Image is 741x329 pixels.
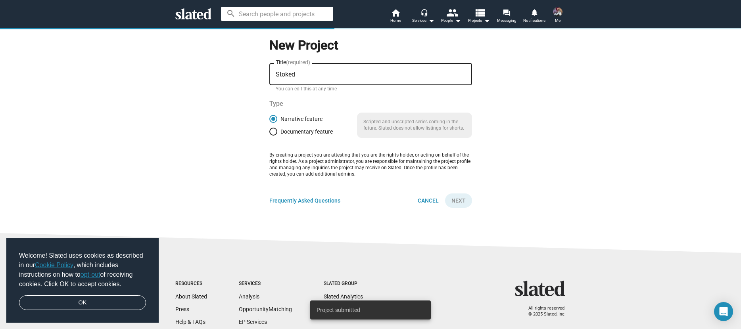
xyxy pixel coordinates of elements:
span: Documentary feature [277,128,333,135]
span: Home [390,16,401,25]
button: Bouquet NapussornMe [548,6,567,26]
input: Enter your project’s working title [276,71,466,78]
span: Welcome! Slated uses cookies as described in our , which includes instructions on how to of recei... [19,251,146,289]
a: Frequently Asked Questions [269,197,340,205]
div: Resources [175,281,207,287]
mat-icon: arrow_drop_down [482,16,491,25]
mat-hint: You can edit this at any time [276,86,337,92]
button: Services [409,8,437,25]
p: All rights reserved. © 2025 Slated, Inc. [520,306,566,317]
mat-icon: arrow_drop_down [453,16,463,25]
div: Services [412,16,434,25]
p: Scripted and unscripted series coming in the future. Slated does not allow listings for shorts. [357,113,472,138]
span: Me [555,16,561,25]
a: Cookie Policy [35,262,73,268]
button: People [437,8,465,25]
div: Open Intercom Messenger [714,302,733,321]
div: People [441,16,461,25]
button: Projects [465,8,493,25]
div: Services [239,281,292,287]
span: Projects [468,16,490,25]
a: Cancel [411,193,445,208]
a: About Slated [175,293,207,300]
div: cookieconsent [6,238,159,323]
a: opt-out [81,271,100,278]
a: Analysis [239,293,259,300]
button: Next [445,193,472,208]
a: OpportunityMatching [239,306,292,312]
span: Next [451,193,466,208]
mat-icon: view_list [474,7,486,18]
a: Messaging [493,8,520,25]
a: Notifications [520,8,548,25]
a: Press [175,306,189,312]
a: EP Services [239,319,267,325]
h1: New Project [269,37,472,54]
div: Type [269,99,472,108]
span: Notifications [523,16,545,25]
span: Project submitted [317,306,360,314]
p: By creating a project you are attesting that you are the rights holder, or acting on behalf of th... [269,152,472,178]
input: Search people and projects [221,7,333,21]
mat-icon: headset_mic [420,9,428,16]
mat-icon: home [391,8,400,17]
span: Cancel [418,193,439,208]
mat-icon: forum [503,9,510,16]
span: Messaging [497,16,516,25]
span: Narrative feature [277,116,323,122]
mat-icon: notifications [530,8,538,16]
mat-icon: arrow_drop_down [426,16,436,25]
a: Help & FAQs [175,319,205,325]
a: dismiss cookie message [19,295,146,310]
img: Bouquet Napussorn [553,7,562,17]
mat-icon: people [446,7,458,18]
div: Slated Group [324,281,378,287]
a: Home [382,8,409,25]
